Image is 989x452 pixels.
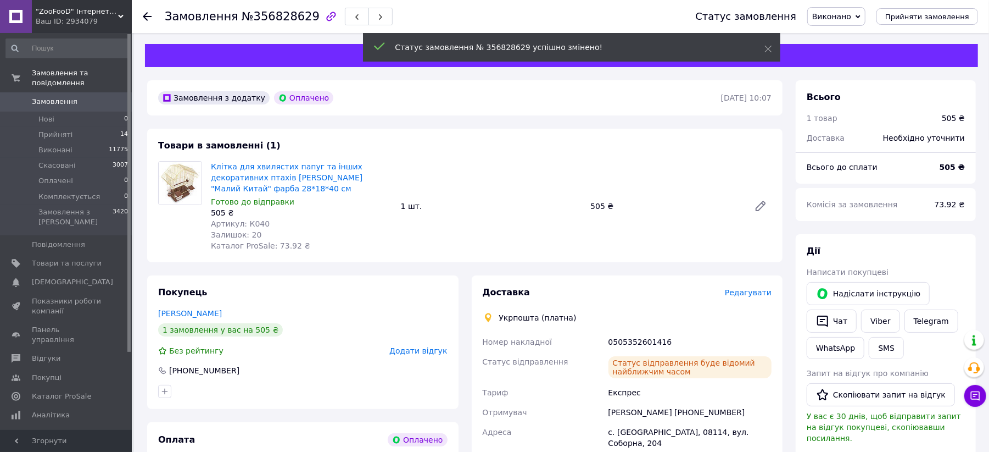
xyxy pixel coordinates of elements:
[606,332,774,352] div: 0505352601416
[861,310,899,333] a: Viber
[807,383,955,406] button: Скопіювати запит на відгук
[32,325,102,345] span: Панель управління
[36,16,132,26] div: Ваш ID: 2934079
[242,10,320,23] span: №356828629
[32,277,113,287] span: [DEMOGRAPHIC_DATA]
[211,219,270,228] span: Артикул: К040
[38,130,72,140] span: Прийняті
[388,433,447,447] div: Оплачено
[32,68,132,88] span: Замовлення та повідомлення
[395,42,737,53] div: Статус замовлення № 356828629 успішно змінено!
[807,412,961,443] span: У вас є 30 днів, щоб відправити запит на відгук покупцеві, скопіювавши посилання.
[168,365,241,376] div: [PHONE_NUMBER]
[38,176,73,186] span: Оплачені
[750,195,772,217] a: Редагувати
[807,246,820,256] span: Дії
[725,288,772,297] span: Редагувати
[158,91,270,104] div: Замовлення з додатку
[113,207,128,227] span: 3420
[158,309,222,318] a: [PERSON_NAME]
[38,114,54,124] span: Нові
[940,163,965,172] b: 505 ₴
[32,296,102,316] span: Показники роботи компанії
[38,207,113,227] span: Замовлення з [PERSON_NAME]
[807,200,898,209] span: Комісія за замовлення
[885,13,969,21] span: Прийняти замовлення
[606,403,774,422] div: [PERSON_NAME] [PHONE_NUMBER]
[483,428,512,437] span: Адреса
[32,354,60,363] span: Відгуки
[124,114,128,124] span: 0
[807,163,878,172] span: Всього до сплати
[483,388,509,397] span: Тариф
[483,408,527,417] span: Отримувач
[158,323,283,337] div: 1 замовлення у вас на 505 ₴
[389,346,447,355] span: Додати відгук
[483,357,568,366] span: Статус відправлення
[169,346,223,355] span: Без рейтингу
[36,7,118,16] span: "ZooFooD" Інтернет-магазин
[695,11,796,22] div: Статус замовлення
[942,113,965,124] div: 505 ₴
[721,93,772,102] time: [DATE] 10:07
[158,287,208,297] span: Покупець
[483,338,552,346] span: Номер накладної
[5,38,129,58] input: Пошук
[158,434,195,445] span: Оплата
[274,91,333,104] div: Оплачено
[396,199,586,214] div: 1 шт.
[807,369,929,378] span: Запит на відгук про компанію
[964,385,986,407] button: Чат з покупцем
[32,410,70,420] span: Аналітика
[120,130,128,140] span: 14
[807,114,837,123] span: 1 товар
[32,258,102,268] span: Товари та послуги
[935,200,965,209] span: 73.92 ₴
[165,10,238,23] span: Замовлення
[869,337,904,359] button: SMS
[38,145,72,155] span: Виконані
[807,92,841,102] span: Всього
[158,140,281,151] span: Товари в замовленні (1)
[32,429,102,449] span: Інструменти веб-майстра та SEO
[812,12,851,21] span: Виконано
[608,356,772,378] div: Статус відправлення буде відомий найближчим часом
[807,282,930,305] button: Надіслати інструкцію
[807,268,889,277] span: Написати покупцеві
[807,134,845,142] span: Доставка
[113,161,128,170] span: 3007
[904,310,958,333] a: Telegram
[32,392,91,401] span: Каталог ProSale
[807,337,864,359] a: WhatsApp
[143,11,152,22] div: Повернутися назад
[876,8,978,25] button: Прийняти замовлення
[211,162,362,193] a: Клітка для хвилястих папуг та інших декоративних птахів [PERSON_NAME] "Малий Китай" фарба 28*18*4...
[876,126,971,150] div: Необхідно уточнити
[124,176,128,186] span: 0
[586,199,745,214] div: 505 ₴
[211,230,261,239] span: Залишок: 20
[38,161,76,170] span: Скасовані
[496,312,579,323] div: Укрпошта (платна)
[32,373,62,383] span: Покупці
[159,162,202,205] img: Клітка для хвилястих папуг та інших декоративних птахів Лорі "Малий Китай" фарба 28*18*40 см
[109,145,128,155] span: 11775
[38,192,100,202] span: Комплектується
[807,310,857,333] button: Чат
[32,97,77,107] span: Замовлення
[124,192,128,202] span: 0
[211,207,392,218] div: 505 ₴
[606,383,774,403] div: Експрес
[483,287,530,297] span: Доставка
[32,240,85,250] span: Повідомлення
[211,197,294,206] span: Готово до відправки
[211,241,310,250] span: Каталог ProSale: 73.92 ₴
